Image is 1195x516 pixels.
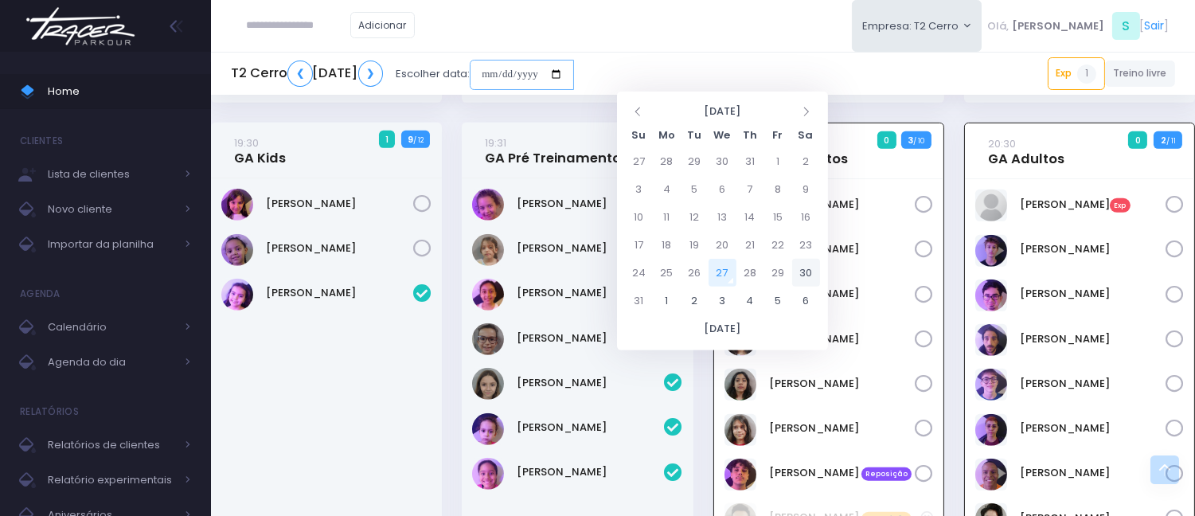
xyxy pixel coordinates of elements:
td: 4 [653,175,681,203]
span: S [1112,12,1140,40]
td: 25 [653,259,681,287]
img: MARIA LUIZA SILVA DE OLIVEIRA [472,323,504,355]
a: Adicionar [350,12,416,38]
img: Rafael Zanzanelli Levada [724,414,756,446]
span: Reposição [861,467,912,482]
strong: 2 [1161,134,1166,147]
a: [PERSON_NAME] [517,285,665,301]
span: Olá, [988,18,1010,34]
span: Relatórios de clientes [48,435,175,455]
img: Natalia Sportello [472,368,504,400]
small: / 10 [913,136,924,146]
td: 26 [681,259,709,287]
a: [PERSON_NAME] [769,241,915,257]
span: 1 [379,131,396,148]
td: 1 [653,287,681,315]
a: [PERSON_NAME] [769,197,915,213]
a: [PERSON_NAME] [517,240,665,256]
img: Vivian Damas Carneiro [221,234,253,266]
img: Kleber Barbosa dos Santos Reis [975,459,1007,491]
span: Novo cliente [48,199,175,220]
td: 15 [764,203,792,231]
small: / 11 [1166,136,1176,146]
td: 27 [625,147,653,175]
span: Home [48,81,191,102]
strong: 9 [408,133,413,146]
h4: Clientes [20,125,63,157]
h4: Relatórios [20,396,79,428]
small: 19:30 [234,135,259,150]
span: Exp [1110,198,1131,213]
th: Su [625,123,653,147]
a: [PERSON_NAME] [1020,376,1166,392]
a: [PERSON_NAME] [1020,241,1166,257]
td: 22 [764,231,792,259]
td: 1 [764,147,792,175]
th: [DATE] [653,100,792,123]
td: 20 [709,231,736,259]
img: Gabriel Noal Oliva [975,324,1007,356]
img: CASSIO MATHEUS MACHADO DA COSTA [975,190,1007,221]
img: Alice Camargo Silva [472,234,504,266]
th: Fr [764,123,792,147]
img: Rafael de Freitas Cestari [724,459,756,491]
a: [PERSON_NAME] [517,464,665,480]
td: 19 [681,231,709,259]
a: Sair [1145,18,1165,34]
a: [PERSON_NAME] [517,196,665,212]
td: 4 [736,287,764,315]
td: 23 [792,231,820,259]
h4: Agenda [20,278,61,310]
a: [PERSON_NAME] [517,420,665,436]
img: Maria Eduarda Silvino Mazarotto [221,189,253,221]
img: Nicole Laurentino [472,413,504,445]
img: Miguel do Val Pacheco [724,369,756,401]
a: [PERSON_NAME] [1020,331,1166,347]
a: [PERSON_NAME] [1020,465,1166,481]
a: [PERSON_NAME]Exp [1020,197,1166,213]
span: 0 [1128,131,1147,149]
td: 12 [681,203,709,231]
td: 14 [736,203,764,231]
span: Agenda do dia [48,352,175,373]
span: Calendário [48,317,175,338]
a: 19:30GA Kids [234,135,286,166]
td: 28 [736,259,764,287]
a: [PERSON_NAME] [517,330,665,346]
td: 8 [764,175,792,203]
td: 21 [736,231,764,259]
td: 16 [792,203,820,231]
a: [PERSON_NAME] [266,240,413,256]
a: [PERSON_NAME] [266,285,413,301]
td: 5 [681,175,709,203]
a: Treino livre [1105,61,1176,87]
td: 11 [653,203,681,231]
h5: T2 Cerro [DATE] [231,61,383,87]
td: 29 [764,259,792,287]
td: 2 [792,147,820,175]
a: [PERSON_NAME] [769,376,915,392]
small: / 12 [413,135,424,145]
td: 2 [681,287,709,315]
td: 6 [792,287,820,315]
a: [PERSON_NAME] [769,331,915,347]
a: ❯ [358,61,384,87]
small: 20:30 [988,136,1016,151]
td: 24 [625,259,653,287]
a: [PERSON_NAME] [769,286,915,302]
span: Importar da planilha [48,234,175,255]
div: [ ] [982,8,1175,44]
td: 29 [681,147,709,175]
div: Escolher data: [231,56,574,92]
a: [PERSON_NAME] [266,196,413,212]
td: 13 [709,203,736,231]
td: 31 [736,147,764,175]
img: Heloisa aleixo [221,279,253,311]
img: Joao Gabriel Di Pace Abreu [975,369,1007,401]
span: 0 [877,131,896,149]
a: Exp1 [1048,57,1105,89]
a: [PERSON_NAME] Reposição [769,465,915,481]
a: 19:31GA Pré Treinamento [486,135,622,166]
td: 10 [625,203,653,231]
td: 30 [792,259,820,287]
